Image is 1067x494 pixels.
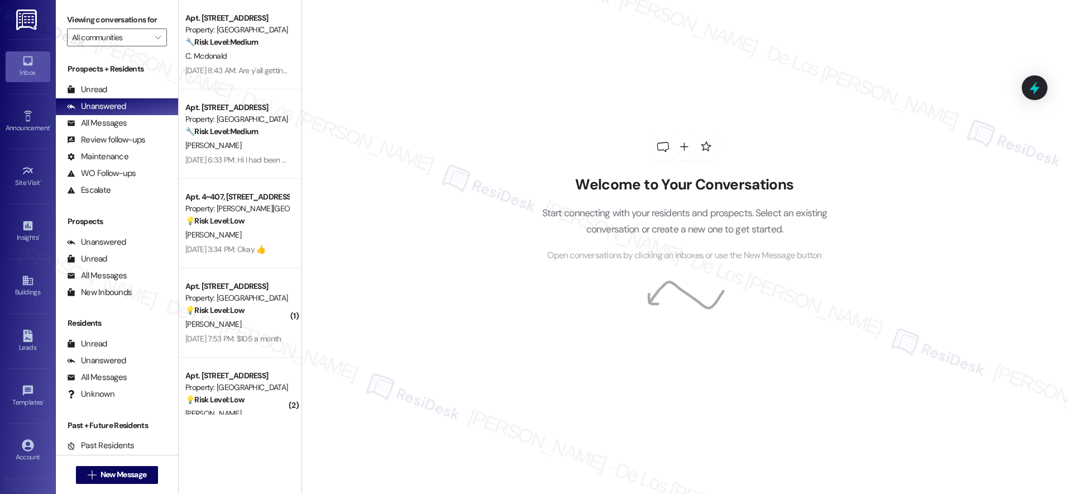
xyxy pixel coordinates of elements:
div: Prospects [56,216,178,227]
span: C. Mcdonald [185,51,227,61]
span: [PERSON_NAME] [185,408,241,419]
a: Insights • [6,216,50,246]
a: Site Visit • [6,161,50,192]
span: [PERSON_NAME] [185,230,241,240]
label: Viewing conversations for [67,11,167,28]
span: • [39,232,40,240]
div: Unknown [67,388,114,400]
i:  [155,33,161,42]
input: All communities [72,28,149,46]
span: • [50,122,51,130]
div: Residents [56,317,178,329]
div: Apt. [STREET_ADDRESS] [185,12,289,24]
div: Apt. 4~407, [STREET_ADDRESS] [185,191,289,203]
strong: 🔧 Risk Level: Medium [185,37,258,47]
strong: 💡 Risk Level: Low [185,305,245,315]
div: Unanswered [67,355,126,367]
div: Apt. [STREET_ADDRESS] [185,102,289,113]
span: • [40,177,42,185]
div: New Inbounds [67,287,132,298]
div: [DATE] 7:53 PM: $105 a month [185,334,281,344]
p: Start connecting with your residents and prospects. Select an existing conversation or create a n... [525,205,844,237]
div: Prospects + Residents [56,63,178,75]
div: Maintenance [67,151,128,163]
a: Buildings [6,271,50,301]
span: Open conversations by clicking on inboxes or use the New Message button [547,249,821,263]
div: [DATE] 6:33 PM: Hi I had been talking you yall about assistance and endeavors has 4 agencies that... [185,155,765,165]
div: Unread [67,84,107,96]
a: Account [6,436,50,466]
div: [DATE] 8:43 AM: Are y'all getting the service the units [185,65,354,75]
span: New Message [101,469,146,481]
div: Property: [PERSON_NAME][GEOGRAPHIC_DATA] Apartments [185,203,289,215]
div: Unread [67,253,107,265]
i:  [88,471,96,479]
span: [PERSON_NAME] [185,140,241,150]
a: Inbox [6,51,50,82]
div: Property: [GEOGRAPHIC_DATA] [185,113,289,125]
img: ResiDesk Logo [16,9,39,30]
a: Leads [6,326,50,357]
div: Unanswered [67,236,126,248]
strong: 🔧 Risk Level: Medium [185,126,258,136]
div: All Messages [67,270,127,282]
div: Unread [67,338,107,350]
div: Property: [GEOGRAPHIC_DATA] [185,24,289,36]
div: WO Follow-ups [67,168,136,179]
div: Unanswered [67,101,126,112]
div: Past + Future Residents [56,420,178,431]
div: All Messages [67,372,127,383]
div: Apt. [STREET_ADDRESS] [185,370,289,382]
a: Templates • [6,381,50,411]
div: Property: [GEOGRAPHIC_DATA] [185,382,289,393]
strong: 💡 Risk Level: Low [185,216,245,226]
div: Past Residents [67,440,135,452]
div: Apt. [STREET_ADDRESS] [185,281,289,292]
h2: Welcome to Your Conversations [525,176,844,194]
span: [PERSON_NAME] [185,319,241,329]
div: [DATE] 3:34 PM: Okay 👍 [185,244,266,254]
strong: 💡 Risk Level: Low [185,395,245,405]
div: All Messages [67,117,127,129]
button: New Message [76,466,159,484]
div: Review follow-ups [67,134,145,146]
div: Escalate [67,184,111,196]
div: Property: [GEOGRAPHIC_DATA] [185,292,289,304]
span: • [43,397,45,405]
